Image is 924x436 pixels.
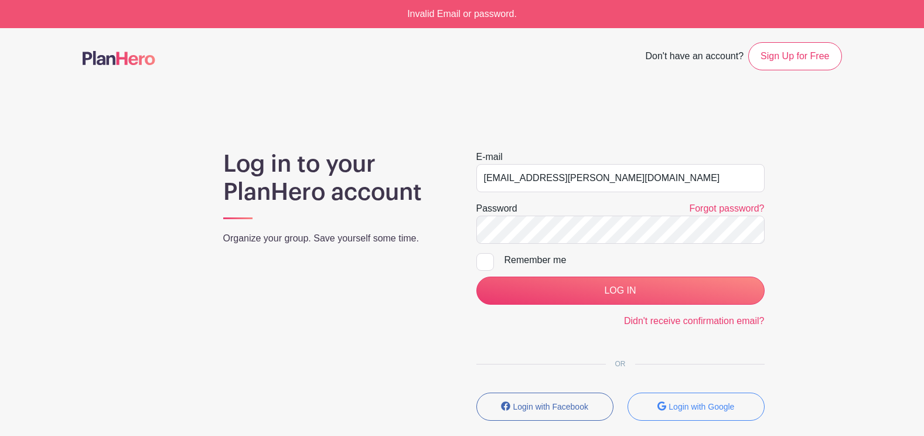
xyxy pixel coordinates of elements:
input: LOG IN [476,277,765,305]
a: Didn't receive confirmation email? [624,316,765,326]
label: Password [476,202,517,216]
label: E-mail [476,150,503,164]
h1: Log in to your PlanHero account [223,150,448,206]
span: OR [606,360,635,368]
img: logo-507f7623f17ff9eddc593b1ce0a138ce2505c220e1c5a4e2b4648c50719b7d32.svg [83,51,155,65]
span: Don't have an account? [645,45,744,70]
button: Login with Facebook [476,393,613,421]
button: Login with Google [628,393,765,421]
a: Forgot password? [689,203,764,213]
p: Organize your group. Save yourself some time. [223,231,448,246]
a: Sign Up for Free [748,42,841,70]
small: Login with Google [669,402,734,411]
input: e.g. julie@eventco.com [476,164,765,192]
div: Remember me [504,253,765,267]
small: Login with Facebook [513,402,588,411]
